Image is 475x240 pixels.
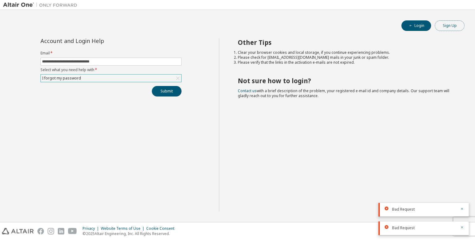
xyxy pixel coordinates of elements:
[238,55,454,60] li: Please check for [EMAIL_ADDRESS][DOMAIN_NAME] mails in your junk or spam folder.
[152,86,182,96] button: Submit
[48,228,54,234] img: instagram.svg
[37,228,44,234] img: facebook.svg
[2,228,34,234] img: altair_logo.svg
[238,38,454,46] h2: Other Tips
[401,20,431,31] button: Login
[392,207,415,212] span: Bad Request
[41,67,182,72] label: Select what you need help with
[238,77,454,85] h2: Not sure how to login?
[41,38,153,43] div: Account and Login Help
[101,226,146,231] div: Website Terms of Use
[392,225,415,230] span: Bad Request
[238,88,449,98] span: with a brief description of the problem, your registered e-mail id and company details. Our suppo...
[238,60,454,65] li: Please verify that the links in the activation e-mails are not expired.
[146,226,178,231] div: Cookie Consent
[68,228,77,234] img: youtube.svg
[83,226,101,231] div: Privacy
[83,231,178,236] p: © 2025 Altair Engineering, Inc. All Rights Reserved.
[238,50,454,55] li: Clear your browser cookies and local storage, if you continue experiencing problems.
[435,20,464,31] button: Sign Up
[238,88,257,93] a: Contact us
[3,2,80,8] img: Altair One
[41,75,181,82] div: I forgot my password
[41,51,182,56] label: Email
[41,75,82,82] div: I forgot my password
[58,228,64,234] img: linkedin.svg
